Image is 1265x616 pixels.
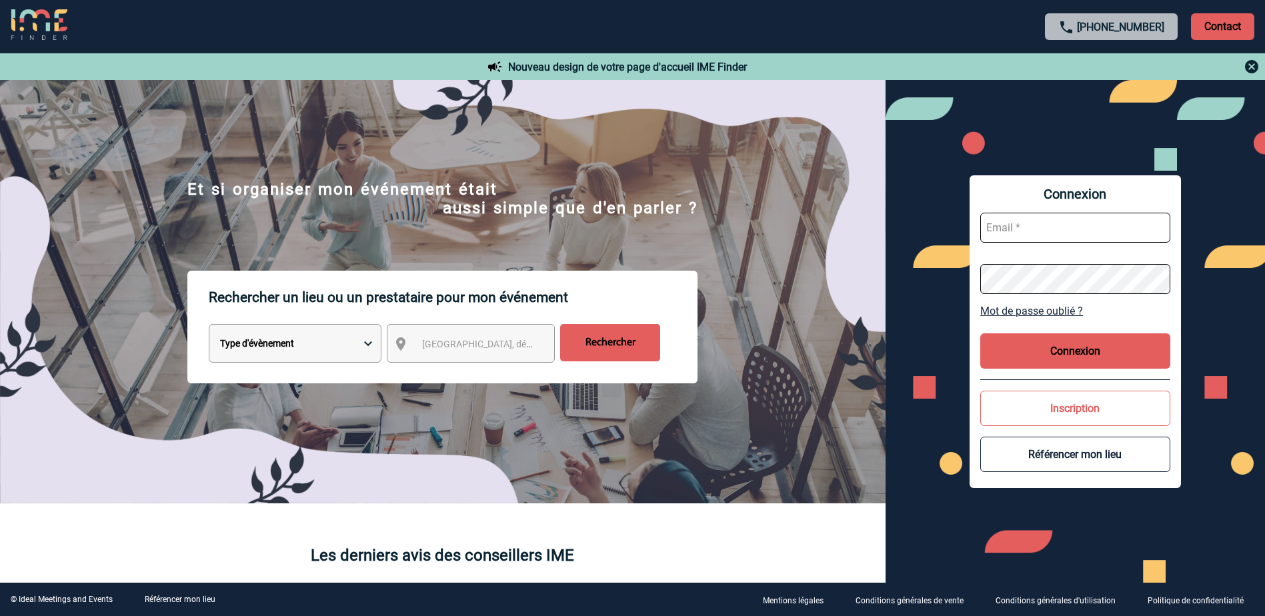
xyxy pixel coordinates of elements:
[980,305,1170,317] a: Mot de passe oublié ?
[980,333,1170,369] button: Connexion
[980,391,1170,426] button: Inscription
[1077,21,1164,33] a: [PHONE_NUMBER]
[845,593,985,606] a: Conditions générales de vente
[856,596,964,605] p: Conditions générales de vente
[11,595,113,604] div: © Ideal Meetings and Events
[1058,19,1074,35] img: call-24-px.png
[1137,593,1265,606] a: Politique de confidentialité
[560,324,660,361] input: Rechercher
[422,339,607,349] span: [GEOGRAPHIC_DATA], département, région...
[985,593,1137,606] a: Conditions générales d'utilisation
[996,596,1116,605] p: Conditions générales d'utilisation
[763,596,824,605] p: Mentions légales
[980,213,1170,243] input: Email *
[1191,13,1254,40] p: Contact
[145,595,215,604] a: Référencer mon lieu
[980,437,1170,472] button: Référencer mon lieu
[1148,596,1244,605] p: Politique de confidentialité
[980,186,1170,202] span: Connexion
[209,271,698,324] p: Rechercher un lieu ou un prestataire pour mon événement
[752,593,845,606] a: Mentions légales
